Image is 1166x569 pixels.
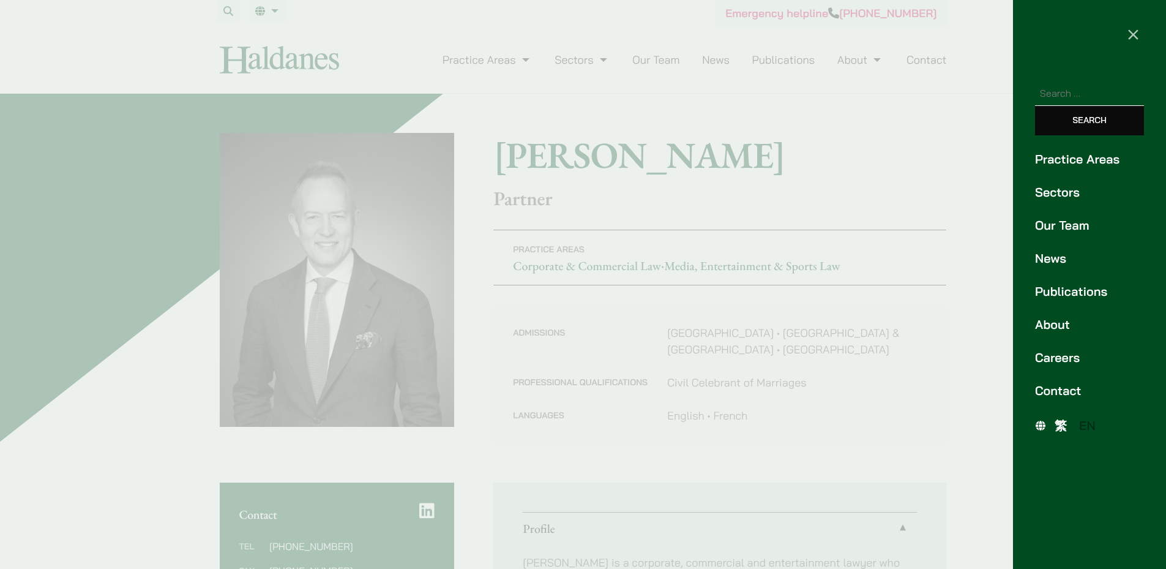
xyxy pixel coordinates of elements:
a: News [1035,249,1144,268]
a: Careers [1035,349,1144,367]
a: Our Team [1035,216,1144,235]
input: Search for: [1035,81,1144,106]
a: EN [1073,415,1102,435]
span: × [1127,21,1140,45]
a: Practice Areas [1035,150,1144,168]
input: Search [1035,106,1144,135]
a: Publications [1035,282,1144,301]
span: 繁 [1055,418,1067,433]
a: Sectors [1035,183,1144,202]
a: Contact [1035,382,1144,400]
a: About [1035,315,1144,334]
span: EN [1079,418,1096,433]
a: 繁 [1048,415,1073,435]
